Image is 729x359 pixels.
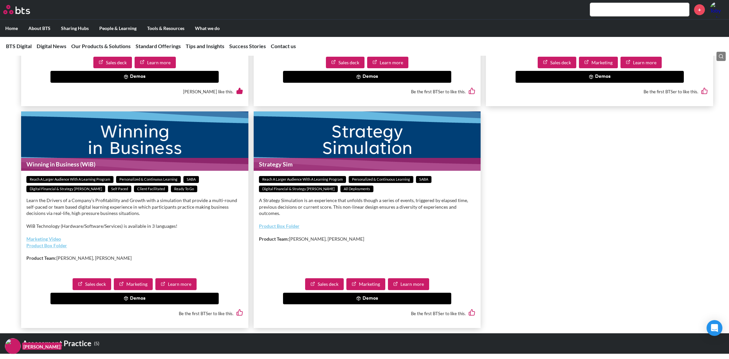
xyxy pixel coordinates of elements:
a: Sales deck [305,278,344,290]
span: Reach a Larger Audience With a Learning Program [26,176,113,183]
button: Demos [50,71,219,83]
span: Reach a Larger Audience With a Learning Program [259,176,346,183]
strong: Product Team: [26,255,56,261]
a: Product Box Folder [259,223,300,229]
button: Demos [516,71,684,83]
a: Go home [3,5,42,14]
a: Learn more [388,278,429,290]
a: + [694,4,705,15]
p: Learn the Drivers of a Company’s Profitability and Growth with a simulation that provide a multi-... [26,197,243,217]
span: All deployments [340,186,373,193]
span: Personalized & Continuous Learning [349,176,413,183]
span: SABA [183,176,199,183]
a: Marketing [114,278,153,290]
span: SABA [416,176,431,183]
label: Sharing Hubs [56,20,94,37]
img: Toby Peters [710,2,726,17]
a: Learn more [135,57,176,69]
button: Demos [283,71,451,83]
a: Marketing [346,278,385,290]
div: [PERSON_NAME] like this. [26,83,243,101]
h1: Strategy Sim [254,158,481,171]
p: [PERSON_NAME], [PERSON_NAME] [259,236,476,242]
button: Demos [283,293,451,305]
a: Learn more [620,57,662,69]
div: Be the first BTSer to like this. [259,304,476,322]
a: Digital News [37,43,66,49]
a: Learn more [155,278,197,290]
a: Learn more [367,57,408,69]
a: Sales deck [73,278,111,290]
img: F [5,338,21,354]
label: People & Learning [94,20,142,37]
p: [PERSON_NAME], [PERSON_NAME] [26,255,243,261]
span: Digital financial & Strategy [PERSON_NAME] [26,186,105,193]
span: Client facilitated [134,186,168,193]
a: Sales deck [538,57,576,69]
a: Our Products & Solutions [71,43,131,49]
div: Open Intercom Messenger [707,320,722,336]
div: Be the first BTSer to like this. [259,83,476,101]
p: A Strategy Simulation is an experience that unfolds though a series of events, triggered by elaps... [259,197,476,217]
h3: Assessment Practice [11,337,99,351]
small: ( 5 ) [94,339,99,348]
a: Sales deck [326,57,364,69]
img: BTS Logo [3,5,30,14]
a: Standard Offerings [136,43,181,49]
a: Success Stories [229,43,266,49]
a: Tips and Insights [186,43,224,49]
span: Self paced [108,186,131,193]
button: Demos [50,293,219,305]
label: Tools & Resources [142,20,190,37]
p: WiB Technology (Hardware/Software/Services) is available in 3 languages! [26,223,243,229]
label: What we do [190,20,225,37]
div: Be the first BTSer to like this. [26,304,243,322]
figcaption: [PERSON_NAME] [22,343,62,350]
label: About BTS [23,20,56,37]
a: Contact us [271,43,296,49]
a: Profile [710,2,726,17]
a: Sales deck [93,57,132,69]
h1: Winning in Business (WiB) [21,158,248,171]
a: Marketing Video [26,236,61,242]
a: BTS Digital [6,43,32,49]
a: Marketing [579,57,618,69]
span: Digital financial & Strategy [PERSON_NAME] [259,186,338,193]
div: Be the first BTSer to like this. [491,83,708,101]
span: Personalized & Continuous Learning [116,176,181,183]
a: Product Box Folder [26,243,67,248]
strong: Product Team: [259,236,289,242]
span: Ready to go [171,186,197,193]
